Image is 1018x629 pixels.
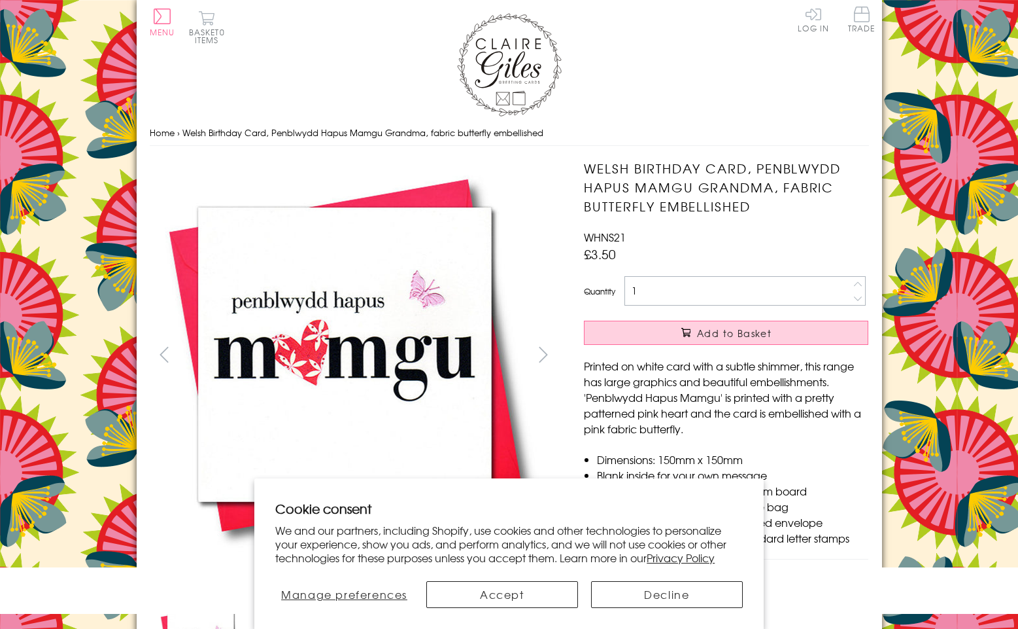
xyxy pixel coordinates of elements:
button: next [528,340,558,369]
span: £3.50 [584,245,616,263]
button: Decline [591,581,743,608]
button: Manage preferences [275,581,413,608]
a: Trade [848,7,875,35]
a: Log In [798,7,829,32]
img: Claire Giles Greetings Cards [457,13,562,117]
h1: Welsh Birthday Card, Penblwydd Hapus Mamgu Grandma, fabric butterfly embellished [584,159,868,215]
nav: breadcrumbs [150,120,869,147]
li: Blank inside for your own message [597,467,868,483]
button: prev [150,340,179,369]
span: Add to Basket [697,327,772,340]
button: Add to Basket [584,321,868,345]
a: Privacy Policy [647,550,715,566]
span: Welsh Birthday Card, Penblwydd Hapus Mamgu Grandma, fabric butterfly embellished [182,126,543,139]
button: Accept [426,581,578,608]
label: Quantity [584,285,615,297]
p: Printed on white card with a subtle shimmer, this range has large graphics and beautiful embellis... [584,358,868,437]
h2: Cookie consent [275,499,743,518]
li: Dimensions: 150mm x 150mm [597,452,868,467]
span: Trade [848,7,875,32]
h3: More views [150,565,558,581]
button: Menu [150,9,175,36]
span: Manage preferences [281,586,407,602]
p: We and our partners, including Shopify, use cookies and other technologies to personalize your ex... [275,524,743,564]
span: WHNS21 [584,229,626,245]
a: Home [150,126,175,139]
span: Menu [150,26,175,38]
img: Welsh Birthday Card, Penblwydd Hapus Mamgu Grandma, fabric butterfly embellished [150,159,542,552]
button: Basket0 items [189,10,225,44]
span: 0 items [195,26,225,46]
span: › [177,126,180,139]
